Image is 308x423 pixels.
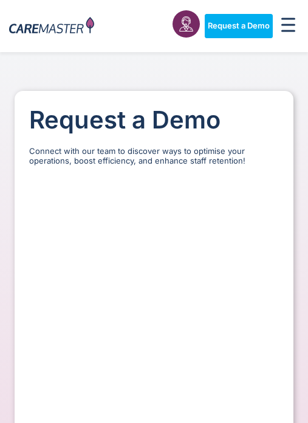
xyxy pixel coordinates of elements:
a: Request a Demo [205,14,273,38]
span: Request a Demo [208,21,270,31]
img: CareMaster Logo [9,17,94,36]
div: Menu Toggle [278,14,299,38]
p: Connect with our team to discover ways to optimise your operations, boost efficiency, and enhance... [29,147,279,165]
h1: Request a Demo [29,105,279,135]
